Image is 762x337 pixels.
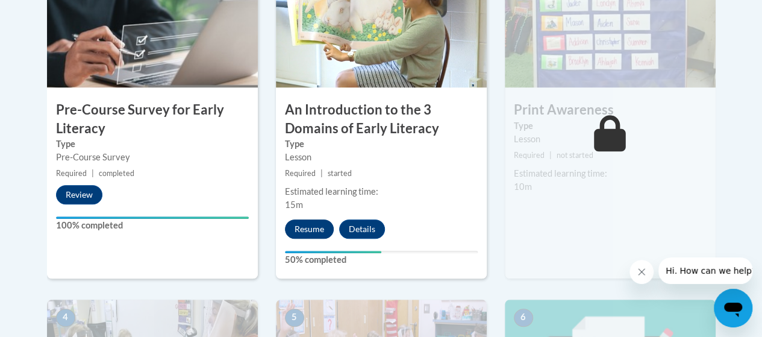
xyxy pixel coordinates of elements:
[56,151,249,164] div: Pre-Course Survey
[99,169,134,178] span: completed
[514,309,533,327] span: 6
[629,260,654,284] iframe: Close message
[285,309,304,327] span: 5
[549,151,552,160] span: |
[56,216,249,219] div: Your progress
[56,169,87,178] span: Required
[56,219,249,232] label: 100% completed
[285,251,381,253] div: Your progress
[285,137,478,151] label: Type
[47,101,258,138] h3: Pre-Course Survey for Early Literacy
[658,257,752,284] iframe: Message from company
[276,101,487,138] h3: An Introduction to the 3 Domains of Early Literacy
[285,219,334,239] button: Resume
[714,289,752,327] iframe: Button to launch messaging window
[56,309,75,327] span: 4
[514,167,707,180] div: Estimated learning time:
[285,253,478,266] label: 50% completed
[328,169,352,178] span: started
[339,219,385,239] button: Details
[557,151,593,160] span: not started
[92,169,94,178] span: |
[514,119,707,133] label: Type
[7,8,98,18] span: Hi. How can we help?
[56,137,249,151] label: Type
[514,133,707,146] div: Lesson
[285,200,303,210] span: 15m
[514,151,545,160] span: Required
[285,185,478,198] div: Estimated learning time:
[56,185,102,204] button: Review
[505,101,716,119] h3: Print Awareness
[514,181,532,192] span: 10m
[320,169,323,178] span: |
[285,169,316,178] span: Required
[285,151,478,164] div: Lesson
